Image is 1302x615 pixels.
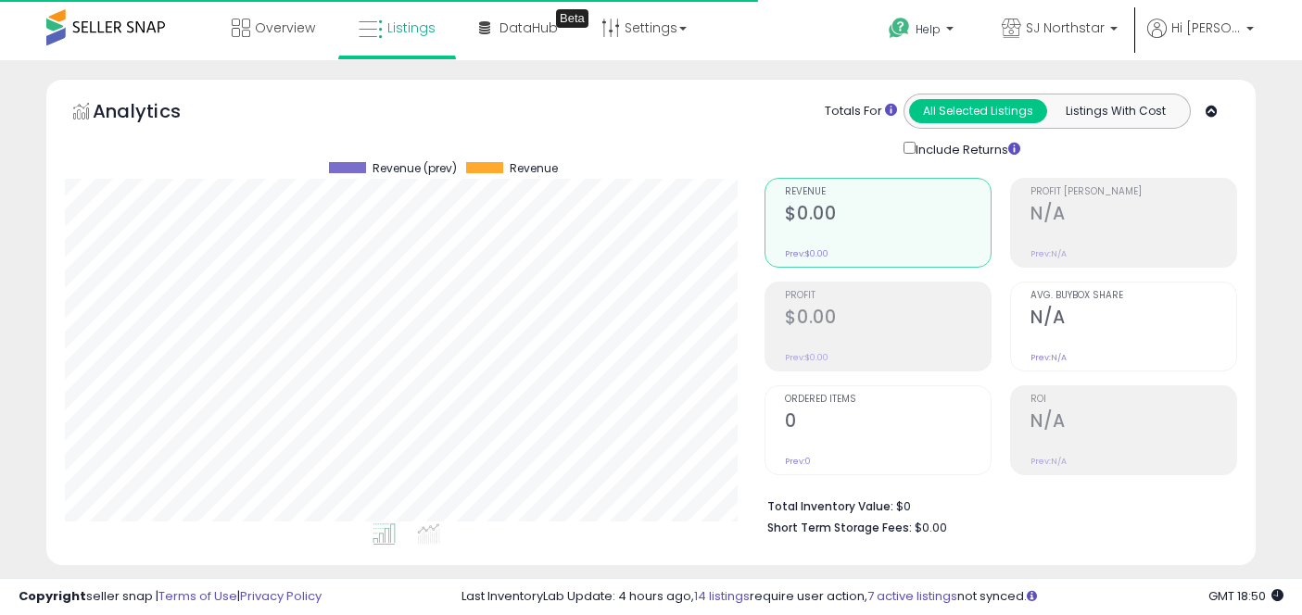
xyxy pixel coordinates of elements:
div: seller snap | | [19,588,322,606]
span: 2025-10-8 18:50 GMT [1208,587,1283,605]
a: Help [874,3,972,60]
span: Ordered Items [785,395,991,405]
span: $0.00 [915,519,947,536]
small: Prev: N/A [1030,352,1067,363]
span: Listings [387,19,436,37]
h2: N/A [1030,203,1236,228]
span: ROI [1030,395,1236,405]
a: Privacy Policy [240,587,322,605]
span: Hi [PERSON_NAME] [1171,19,1241,37]
h2: $0.00 [785,307,991,332]
small: Prev: $0.00 [785,352,828,363]
button: All Selected Listings [909,99,1047,123]
div: Last InventoryLab Update: 4 hours ago, require user action, not synced. [461,588,1283,606]
strong: Copyright [19,587,86,605]
h2: 0 [785,410,991,435]
small: Prev: 0 [785,456,811,467]
li: $0 [767,494,1223,516]
span: Revenue (prev) [373,162,457,175]
span: DataHub [499,19,558,37]
a: 7 active listings [867,587,957,605]
span: Profit [785,291,991,301]
b: Short Term Storage Fees: [767,520,912,535]
small: Prev: N/A [1030,456,1067,467]
a: Hi [PERSON_NAME] [1147,19,1254,60]
span: Revenue [510,162,558,175]
span: Revenue [785,187,991,197]
i: Get Help [888,17,911,40]
a: Terms of Use [158,587,237,605]
h2: N/A [1030,307,1236,332]
small: Prev: N/A [1030,248,1067,259]
h2: $0.00 [785,203,991,228]
h5: Analytics [93,98,217,129]
b: Total Inventory Value: [767,498,893,514]
a: 14 listings [694,587,750,605]
div: Totals For [825,103,897,120]
span: Profit [PERSON_NAME] [1030,187,1236,197]
span: Help [916,21,941,37]
span: SJ Northstar [1026,19,1105,37]
span: Overview [255,19,315,37]
small: Prev: $0.00 [785,248,828,259]
h2: N/A [1030,410,1236,435]
div: Tooltip anchor [556,9,588,28]
span: Avg. Buybox Share [1030,291,1236,301]
button: Listings With Cost [1046,99,1184,123]
div: Include Returns [890,138,1043,159]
